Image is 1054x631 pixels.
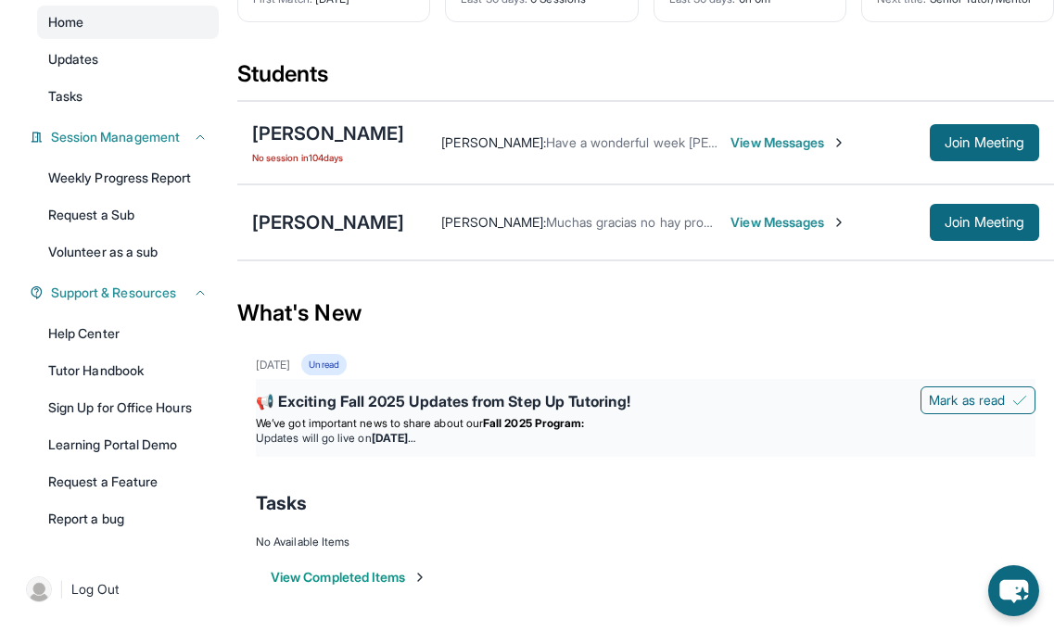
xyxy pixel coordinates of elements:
[301,354,346,375] div: Unread
[37,465,219,498] a: Request a Feature
[48,50,99,69] span: Updates
[26,576,52,602] img: user-img
[256,431,1035,446] li: Updates will go live on
[37,428,219,461] a: Learning Portal Demo
[48,13,83,32] span: Home
[988,565,1039,616] button: chat-button
[37,161,219,195] a: Weekly Progress Report
[483,416,584,430] strong: Fall 2025 Program:
[441,214,546,230] span: [PERSON_NAME] :
[237,59,1054,100] div: Students
[37,235,219,269] a: Volunteer as a sub
[730,213,846,232] span: View Messages
[930,204,1039,241] button: Join Meeting
[945,137,1024,148] span: Join Meeting
[256,490,307,516] span: Tasks
[252,150,404,165] span: No session in 104 days
[37,198,219,232] a: Request a Sub
[252,120,404,146] div: [PERSON_NAME]
[256,535,1035,549] div: No Available Items
[44,284,208,302] button: Support & Resources
[930,124,1039,161] button: Join Meeting
[921,386,1035,414] button: Mark as read
[37,502,219,536] a: Report a bug
[832,135,846,150] img: Chevron-Right
[37,391,219,424] a: Sign Up for Office Hours
[71,580,120,599] span: Log Out
[19,569,219,610] a: |Log Out
[252,209,404,235] div: [PERSON_NAME]
[59,578,64,600] span: |
[237,272,1054,354] div: What's New
[37,43,219,76] a: Updates
[37,317,219,350] a: Help Center
[945,217,1024,228] span: Join Meeting
[51,128,180,146] span: Session Management
[730,133,846,152] span: View Messages
[51,284,176,302] span: Support & Resources
[372,431,415,445] strong: [DATE]
[929,391,1005,410] span: Mark as read
[256,358,290,372] div: [DATE]
[1012,393,1027,408] img: Mark as read
[832,215,846,230] img: Chevron-Right
[44,128,208,146] button: Session Management
[48,87,83,106] span: Tasks
[271,568,427,587] button: View Completed Items
[546,134,878,150] span: Have a wonderful week [PERSON_NAME]! Thank you 😊
[546,214,739,230] span: Muchas gracias no hay problema
[37,354,219,387] a: Tutor Handbook
[441,134,546,150] span: [PERSON_NAME] :
[37,6,219,39] a: Home
[37,80,219,113] a: Tasks
[256,416,483,430] span: We’ve got important news to share about our
[256,390,1035,416] div: 📢 Exciting Fall 2025 Updates from Step Up Tutoring!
